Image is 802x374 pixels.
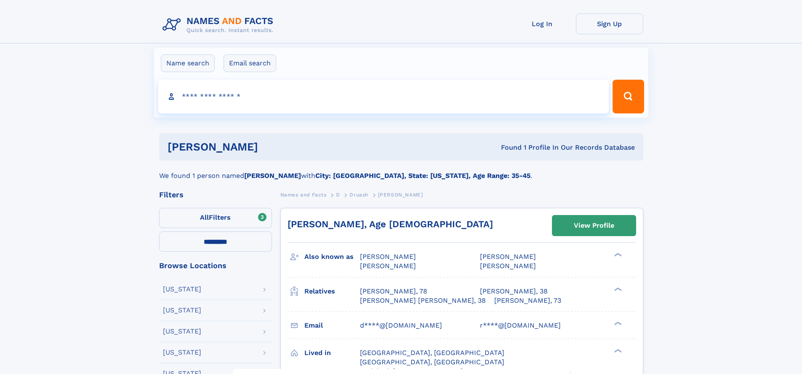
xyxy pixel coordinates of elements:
[159,13,280,36] img: Logo Names and Facts
[315,172,530,180] b: City: [GEOGRAPHIC_DATA], State: [US_STATE], Age Range: 35-45
[168,142,380,152] h1: [PERSON_NAME]
[159,191,272,199] div: Filters
[304,284,360,299] h3: Relatives
[304,346,360,360] h3: Lived in
[509,13,576,34] a: Log In
[163,286,201,293] div: [US_STATE]
[163,328,201,335] div: [US_STATE]
[379,143,635,152] div: Found 1 Profile In Our Records Database
[158,80,609,113] input: search input
[552,215,636,236] a: View Profile
[360,296,486,305] a: [PERSON_NAME] [PERSON_NAME], 38
[161,54,215,72] label: Name search
[200,213,209,221] span: All
[163,349,201,356] div: [US_STATE]
[163,307,201,314] div: [US_STATE]
[574,216,614,235] div: View Profile
[244,172,301,180] b: [PERSON_NAME]
[349,189,368,200] a: Druash
[480,253,536,261] span: [PERSON_NAME]
[159,161,643,181] div: We found 1 person named with .
[336,192,340,198] span: D
[224,54,276,72] label: Email search
[159,262,272,269] div: Browse Locations
[360,262,416,270] span: [PERSON_NAME]
[304,318,360,333] h3: Email
[480,287,548,296] a: [PERSON_NAME], 38
[480,262,536,270] span: [PERSON_NAME]
[576,13,643,34] a: Sign Up
[349,192,368,198] span: Druash
[159,208,272,228] label: Filters
[612,286,622,292] div: ❯
[378,192,423,198] span: [PERSON_NAME]
[360,349,504,357] span: [GEOGRAPHIC_DATA], [GEOGRAPHIC_DATA]
[613,80,644,113] button: Search Button
[336,189,340,200] a: D
[304,250,360,264] h3: Also known as
[288,219,493,229] a: [PERSON_NAME], Age [DEMOGRAPHIC_DATA]
[612,252,622,258] div: ❯
[494,296,561,305] a: [PERSON_NAME], 73
[280,189,327,200] a: Names and Facts
[360,358,504,366] span: [GEOGRAPHIC_DATA], [GEOGRAPHIC_DATA]
[360,287,427,296] a: [PERSON_NAME], 78
[612,320,622,326] div: ❯
[360,253,416,261] span: [PERSON_NAME]
[612,348,622,353] div: ❯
